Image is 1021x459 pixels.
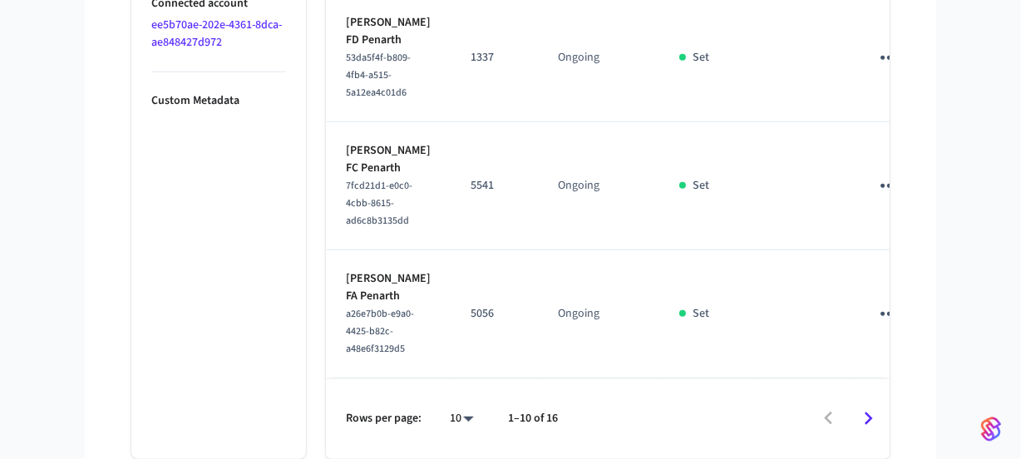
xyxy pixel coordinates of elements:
td: Ongoing [538,250,659,378]
p: [PERSON_NAME] FA Penarth [346,270,431,305]
span: a26e7b0b-e9a0-4425-b82c-a48e6f3129d5 [346,307,414,356]
button: Go to next page [849,399,888,438]
p: Set [693,177,709,195]
td: Ongoing [538,122,659,250]
p: 5056 [471,305,518,323]
img: SeamLogoGradient.69752ec5.svg [981,416,1001,442]
p: Custom Metadata [151,92,286,110]
p: 5541 [471,177,518,195]
span: 53da5f4f-b809-4fb4-a515-5a12ea4c01d6 [346,51,411,100]
p: 1–10 of 16 [508,410,558,427]
p: Rows per page: [346,410,422,427]
p: [PERSON_NAME] FD Penarth [346,14,431,49]
p: Set [693,305,709,323]
a: ee5b70ae-202e-4361-8dca-ae848427d972 [151,17,282,51]
div: 10 [441,407,481,431]
p: Set [693,49,709,67]
p: 1337 [471,49,518,67]
p: [PERSON_NAME] FC Penarth [346,142,431,177]
span: 7fcd21d1-e0c0-4cbb-8615-ad6c8b3135dd [346,179,412,228]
